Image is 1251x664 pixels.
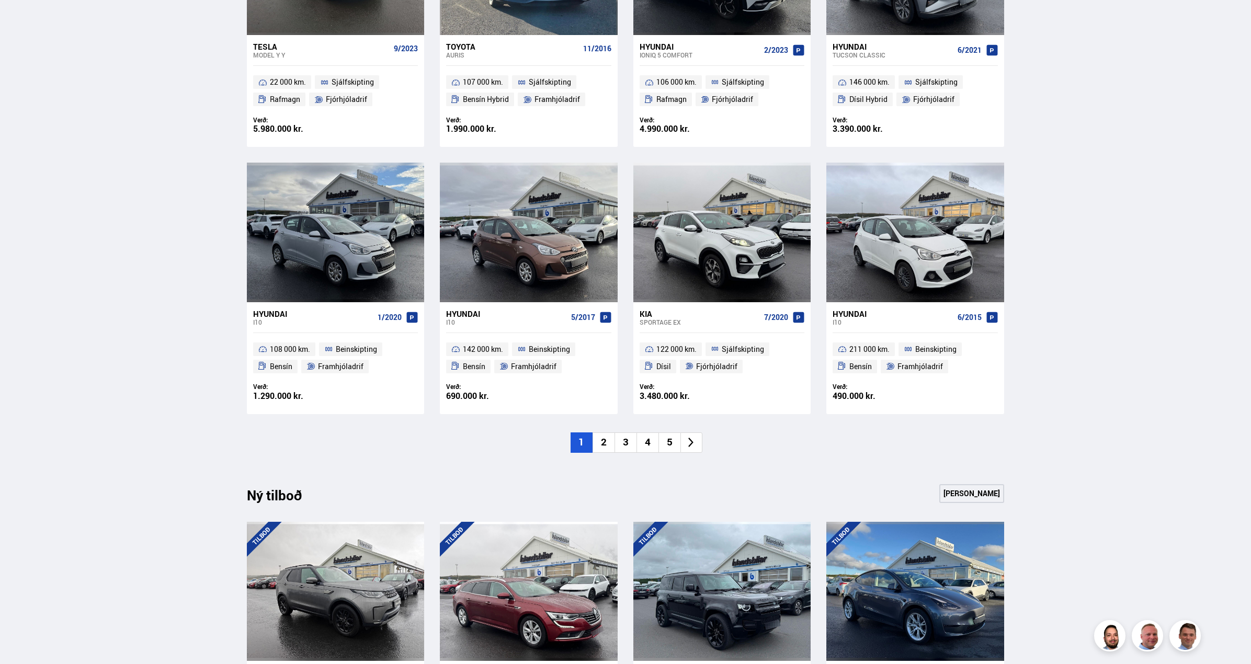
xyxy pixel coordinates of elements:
[764,46,788,54] span: 2/2023
[722,76,764,88] span: Sjálfskipting
[656,343,697,356] span: 122 000 km.
[640,309,760,318] div: Kia
[270,76,306,88] span: 22 000 km.
[440,302,617,414] a: Hyundai i10 5/2017 142 000 km. Beinskipting Bensín Framhjóladrif Verð: 690.000 kr.
[640,392,722,400] div: 3.480.000 kr.
[958,46,982,54] span: 6/2021
[247,35,424,147] a: Tesla Model Y Y 9/2023 22 000 km. Sjálfskipting Rafmagn Fjórhjóladrif Verð: 5.980.000 kr.
[247,302,424,414] a: Hyundai i10 1/2020 108 000 km. Beinskipting Bensín Framhjóladrif Verð: 1.290.000 kr.
[270,93,300,106] span: Rafmagn
[849,343,890,356] span: 211 000 km.
[446,42,578,51] div: Toyota
[849,93,888,106] span: Dísil Hybrid
[615,432,636,453] li: 3
[656,76,697,88] span: 106 000 km.
[571,313,595,322] span: 5/2017
[1171,622,1202,653] img: FbJEzSuNWCJXmdc-.webp
[446,51,578,59] div: Auris
[633,302,811,414] a: Kia Sportage EX 7/2020 122 000 km. Sjálfskipting Dísil Fjórhjóladrif Verð: 3.480.000 kr.
[253,318,373,326] div: i10
[826,35,1004,147] a: Hyundai Tucson CLASSIC 6/2021 146 000 km. Sjálfskipting Dísil Hybrid Fjórhjóladrif Verð: 3.390.00...
[463,93,509,106] span: Bensín Hybrid
[826,302,1004,414] a: Hyundai i10 6/2015 211 000 km. Beinskipting Bensín Framhjóladrif Verð: 490.000 kr.
[529,343,570,356] span: Beinskipting
[253,309,373,318] div: Hyundai
[833,392,915,400] div: 490.000 kr.
[636,432,658,453] li: 4
[446,124,529,133] div: 1.990.000 kr.
[696,360,737,373] span: Fjórhjóladrif
[8,4,40,36] button: Opna LiveChat spjallviðmót
[849,76,890,88] span: 146 000 km.
[833,116,915,124] div: Verð:
[534,93,580,106] span: Framhjóladrif
[833,383,915,391] div: Verð:
[640,383,722,391] div: Verð:
[640,42,760,51] div: Hyundai
[463,343,503,356] span: 142 000 km.
[633,35,811,147] a: Hyundai IONIQ 5 COMFORT 2/2023 106 000 km. Sjálfskipting Rafmagn Fjórhjóladrif Verð: 4.990.000 kr.
[318,360,363,373] span: Framhjóladrif
[833,309,953,318] div: Hyundai
[571,432,593,453] li: 1
[640,116,722,124] div: Verð:
[446,392,529,400] div: 690.000 kr.
[446,309,566,318] div: Hyundai
[915,76,958,88] span: Sjálfskipting
[253,392,336,400] div: 1.290.000 kr.
[833,124,915,133] div: 3.390.000 kr.
[270,360,292,373] span: Bensín
[833,42,953,51] div: Hyundai
[463,360,485,373] span: Bensín
[915,343,957,356] span: Beinskipting
[253,42,390,51] div: Tesla
[640,51,760,59] div: IONIQ 5 COMFORT
[656,93,687,106] span: Rafmagn
[463,76,503,88] span: 107 000 km.
[253,116,336,124] div: Verð:
[1133,622,1165,653] img: siFngHWaQ9KaOqBr.png
[913,93,954,106] span: Fjórhjóladrif
[583,44,611,53] span: 11/2016
[722,343,764,356] span: Sjálfskipting
[247,487,320,509] div: Ný tilboð
[253,124,336,133] div: 5.980.000 kr.
[958,313,982,322] span: 6/2015
[253,51,390,59] div: Model Y Y
[446,318,566,326] div: i10
[833,51,953,59] div: Tucson CLASSIC
[270,343,310,356] span: 108 000 km.
[593,432,615,453] li: 2
[939,484,1004,503] a: [PERSON_NAME]
[440,35,617,147] a: Toyota Auris 11/2016 107 000 km. Sjálfskipting Bensín Hybrid Framhjóladrif Verð: 1.990.000 kr.
[394,44,418,53] span: 9/2023
[849,360,872,373] span: Bensín
[656,360,671,373] span: Dísil
[640,318,760,326] div: Sportage EX
[658,432,680,453] li: 5
[446,383,529,391] div: Verð:
[529,76,571,88] span: Sjálfskipting
[336,343,377,356] span: Beinskipting
[764,313,788,322] span: 7/2020
[332,76,374,88] span: Sjálfskipting
[511,360,556,373] span: Framhjóladrif
[253,383,336,391] div: Verð:
[712,93,753,106] span: Fjórhjóladrif
[326,93,367,106] span: Fjórhjóladrif
[897,360,943,373] span: Framhjóladrif
[378,313,402,322] span: 1/2020
[833,318,953,326] div: i10
[1096,622,1127,653] img: nhp88E3Fdnt1Opn2.png
[446,116,529,124] div: Verð:
[640,124,722,133] div: 4.990.000 kr.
